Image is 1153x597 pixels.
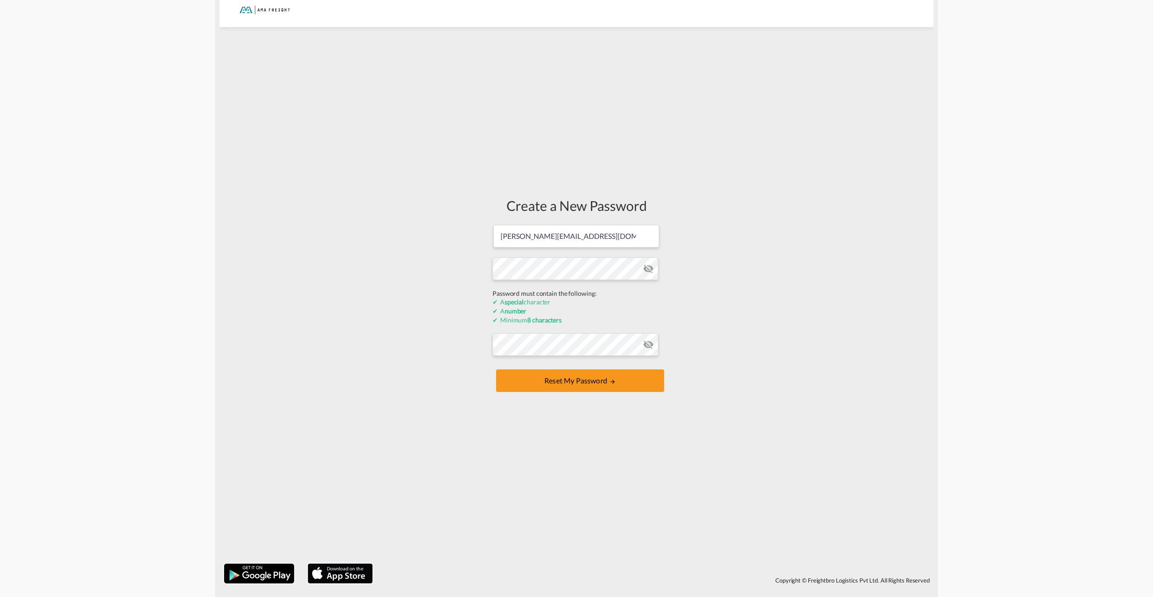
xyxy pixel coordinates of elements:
b: special [505,298,524,306]
div: Minimum [492,316,661,325]
input: Email address [493,225,659,247]
b: number [505,307,526,315]
div: A character [492,298,661,307]
b: 8 characters [527,316,562,324]
img: apple.png [307,563,374,584]
md-icon: icon-eye-off [643,339,654,350]
md-icon: icon-eye-off [643,263,654,274]
div: Password must contain the following: [492,289,661,298]
img: google.png [223,563,295,584]
div: Create a New Password [492,196,661,215]
div: A [492,307,661,316]
button: UPDATE MY PASSWORD [496,369,664,392]
div: Copyright © Freightbro Logistics Pvt Ltd. All Rights Reserved [377,573,933,588]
